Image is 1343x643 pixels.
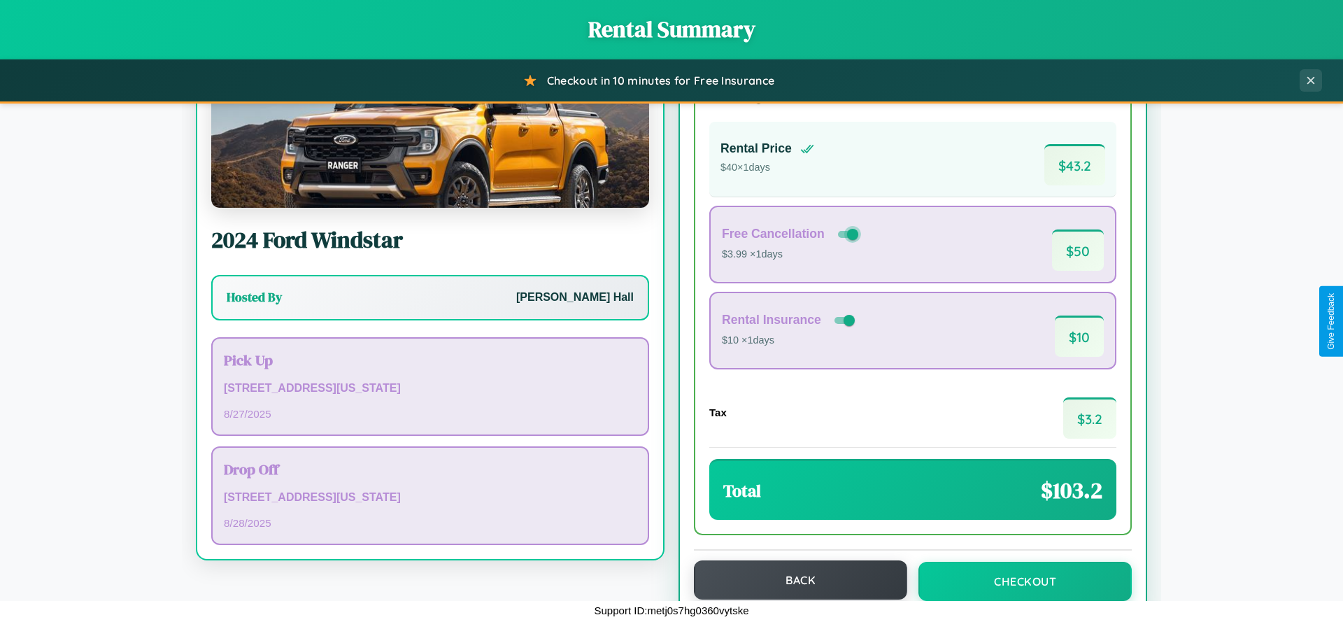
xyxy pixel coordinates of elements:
[1041,475,1102,506] span: $ 103.2
[1044,144,1105,185] span: $ 43.2
[211,225,649,255] h2: 2024 Ford Windstar
[1063,397,1116,439] span: $ 3.2
[720,141,792,156] h4: Rental Price
[227,289,282,306] h3: Hosted By
[722,332,858,350] p: $10 × 1 days
[1055,316,1104,357] span: $ 10
[516,288,634,308] p: [PERSON_NAME] Hall
[224,404,637,423] p: 8 / 27 / 2025
[722,246,861,264] p: $3.99 × 1 days
[224,488,637,508] p: [STREET_ADDRESS][US_STATE]
[14,14,1329,45] h1: Rental Summary
[694,560,907,600] button: Back
[722,313,821,327] h4: Rental Insurance
[720,159,814,177] p: $ 40 × 1 days
[918,562,1132,601] button: Checkout
[709,407,727,418] h4: Tax
[224,459,637,479] h3: Drop Off
[1326,293,1336,350] div: Give Feedback
[224,379,637,399] p: [STREET_ADDRESS][US_STATE]
[224,350,637,370] h3: Pick Up
[722,227,825,241] h4: Free Cancellation
[211,68,649,208] img: Ford Windstar
[224,514,637,532] p: 8 / 28 / 2025
[595,601,749,620] p: Support ID: metj0s7hg0360vytske
[547,73,774,87] span: Checkout in 10 minutes for Free Insurance
[1052,229,1104,271] span: $ 50
[723,479,761,502] h3: Total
